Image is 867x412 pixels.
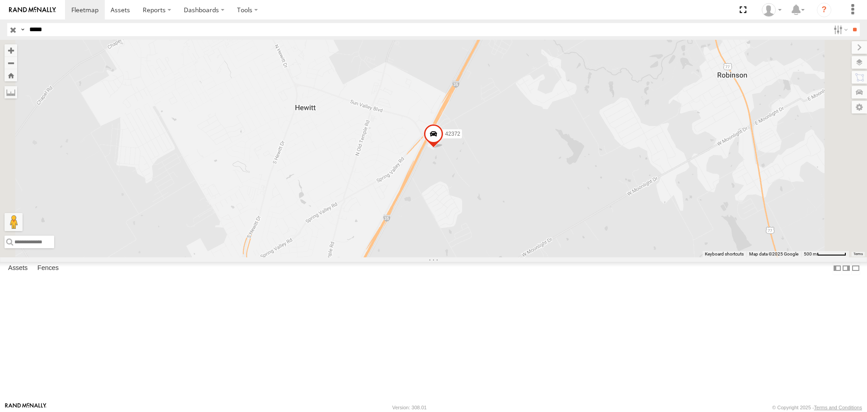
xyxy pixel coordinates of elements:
[392,405,427,410] div: Version: 308.01
[804,251,817,256] span: 500 m
[852,101,867,114] label: Map Settings
[5,69,17,81] button: Zoom Home
[801,251,849,257] button: Map Scale: 500 m per 61 pixels
[9,7,56,13] img: rand-logo.svg
[851,262,860,275] label: Hide Summary Table
[830,23,849,36] label: Search Filter Options
[5,86,17,99] label: Measure
[814,405,862,410] a: Terms and Conditions
[4,262,32,275] label: Assets
[842,262,851,275] label: Dock Summary Table to the Right
[5,213,23,231] button: Drag Pegman onto the map to open Street View
[833,262,842,275] label: Dock Summary Table to the Left
[445,131,460,137] span: 42372
[19,23,26,36] label: Search Query
[5,57,17,69] button: Zoom out
[817,3,831,17] i: ?
[772,405,862,410] div: © Copyright 2025 -
[5,403,47,412] a: Visit our Website
[5,44,17,57] button: Zoom in
[705,251,744,257] button: Keyboard shortcuts
[759,3,785,17] div: Caseta Laredo TX
[749,251,798,256] span: Map data ©2025 Google
[33,262,63,275] label: Fences
[853,252,863,256] a: Terms (opens in new tab)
